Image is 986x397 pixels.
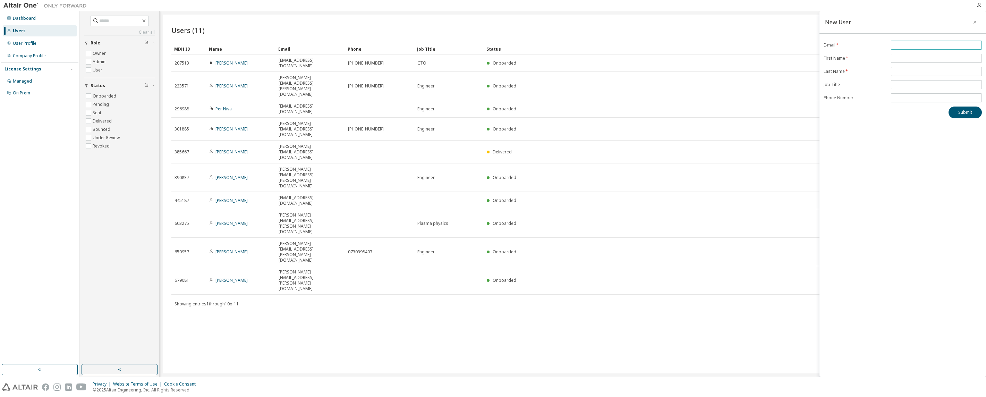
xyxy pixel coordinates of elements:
[417,43,481,54] div: Job Title
[93,117,113,125] label: Delivered
[493,249,516,255] span: Onboarded
[93,58,107,66] label: Admin
[493,60,516,66] span: Onboarded
[824,95,887,101] label: Phone Number
[486,43,938,54] div: Status
[13,53,46,59] div: Company Profile
[171,25,205,35] span: Users (11)
[279,75,342,97] span: [PERSON_NAME][EMAIL_ADDRESS][PERSON_NAME][DOMAIN_NAME]
[13,28,26,34] div: Users
[215,126,248,132] a: [PERSON_NAME]
[175,149,189,155] span: 385667
[175,249,189,255] span: 650957
[279,121,342,137] span: [PERSON_NAME][EMAIL_ADDRESS][DOMAIN_NAME]
[175,83,189,89] span: 223571
[279,167,342,189] span: [PERSON_NAME][EMAIL_ADDRESS][PERSON_NAME][DOMAIN_NAME]
[824,42,887,48] label: E-mail
[91,40,100,46] span: Role
[215,149,248,155] a: [PERSON_NAME]
[76,383,86,391] img: youtube.svg
[824,56,887,61] label: First Name
[279,144,342,160] span: [PERSON_NAME][EMAIL_ADDRESS][DOMAIN_NAME]
[493,83,516,89] span: Onboarded
[175,60,189,66] span: 207513
[215,60,248,66] a: [PERSON_NAME]
[824,82,887,87] label: Job Title
[215,220,248,226] a: [PERSON_NAME]
[84,35,155,51] button: Role
[279,103,342,115] span: [EMAIL_ADDRESS][DOMAIN_NAME]
[215,83,248,89] a: [PERSON_NAME]
[3,2,90,9] img: Altair One
[13,90,30,96] div: On Prem
[2,383,38,391] img: altair_logo.svg
[215,106,232,112] a: Per Niva
[209,43,273,54] div: Name
[144,83,148,88] span: Clear filter
[93,100,110,109] label: Pending
[417,249,435,255] span: Engineer
[215,175,248,180] a: [PERSON_NAME]
[493,220,516,226] span: Onboarded
[144,40,148,46] span: Clear filter
[84,29,155,35] a: Clear all
[175,301,239,307] span: Showing entries 1 through 10 of 11
[215,197,248,203] a: [PERSON_NAME]
[417,175,435,180] span: Engineer
[42,383,49,391] img: facebook.svg
[417,60,426,66] span: CTO
[175,278,189,283] span: 679081
[279,195,342,206] span: [EMAIL_ADDRESS][DOMAIN_NAME]
[279,58,342,69] span: [EMAIL_ADDRESS][DOMAIN_NAME]
[278,43,342,54] div: Email
[493,197,516,203] span: Onboarded
[13,16,36,21] div: Dashboard
[417,221,448,226] span: Plasma physics
[113,381,164,387] div: Website Terms of Use
[417,106,435,112] span: Engineer
[84,78,155,93] button: Status
[279,212,342,235] span: [PERSON_NAME][EMAIL_ADDRESS][PERSON_NAME][DOMAIN_NAME]
[93,387,200,393] p: © 2025 Altair Engineering, Inc. All Rights Reserved.
[93,92,118,100] label: Onboarded
[175,106,189,112] span: 296988
[93,381,113,387] div: Privacy
[493,126,516,132] span: Onboarded
[348,43,411,54] div: Phone
[175,198,189,203] span: 445187
[53,383,61,391] img: instagram.svg
[93,125,112,134] label: Bounced
[164,381,200,387] div: Cookie Consent
[824,69,887,74] label: Last Name
[93,49,107,58] label: Owner
[493,106,516,112] span: Onboarded
[65,383,72,391] img: linkedin.svg
[348,83,384,89] span: [PHONE_NUMBER]
[215,249,248,255] a: [PERSON_NAME]
[174,43,203,54] div: MDH ID
[949,107,982,118] button: Submit
[93,142,111,150] label: Revoked
[13,41,36,46] div: User Profile
[175,126,189,132] span: 301885
[5,66,41,72] div: License Settings
[348,60,384,66] span: [PHONE_NUMBER]
[493,149,512,155] span: Delivered
[417,126,435,132] span: Engineer
[279,269,342,292] span: [PERSON_NAME][EMAIL_ADDRESS][PERSON_NAME][DOMAIN_NAME]
[93,66,104,74] label: User
[348,126,384,132] span: [PHONE_NUMBER]
[825,19,851,25] div: New User
[93,134,121,142] label: Under Review
[493,175,516,180] span: Onboarded
[91,83,105,88] span: Status
[13,78,32,84] div: Managed
[215,277,248,283] a: [PERSON_NAME]
[93,109,103,117] label: Sent
[175,175,189,180] span: 390837
[417,83,435,89] span: Engineer
[175,221,189,226] span: 603275
[348,249,372,255] span: 0730398407
[493,277,516,283] span: Onboarded
[279,241,342,263] span: [PERSON_NAME][EMAIL_ADDRESS][PERSON_NAME][DOMAIN_NAME]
